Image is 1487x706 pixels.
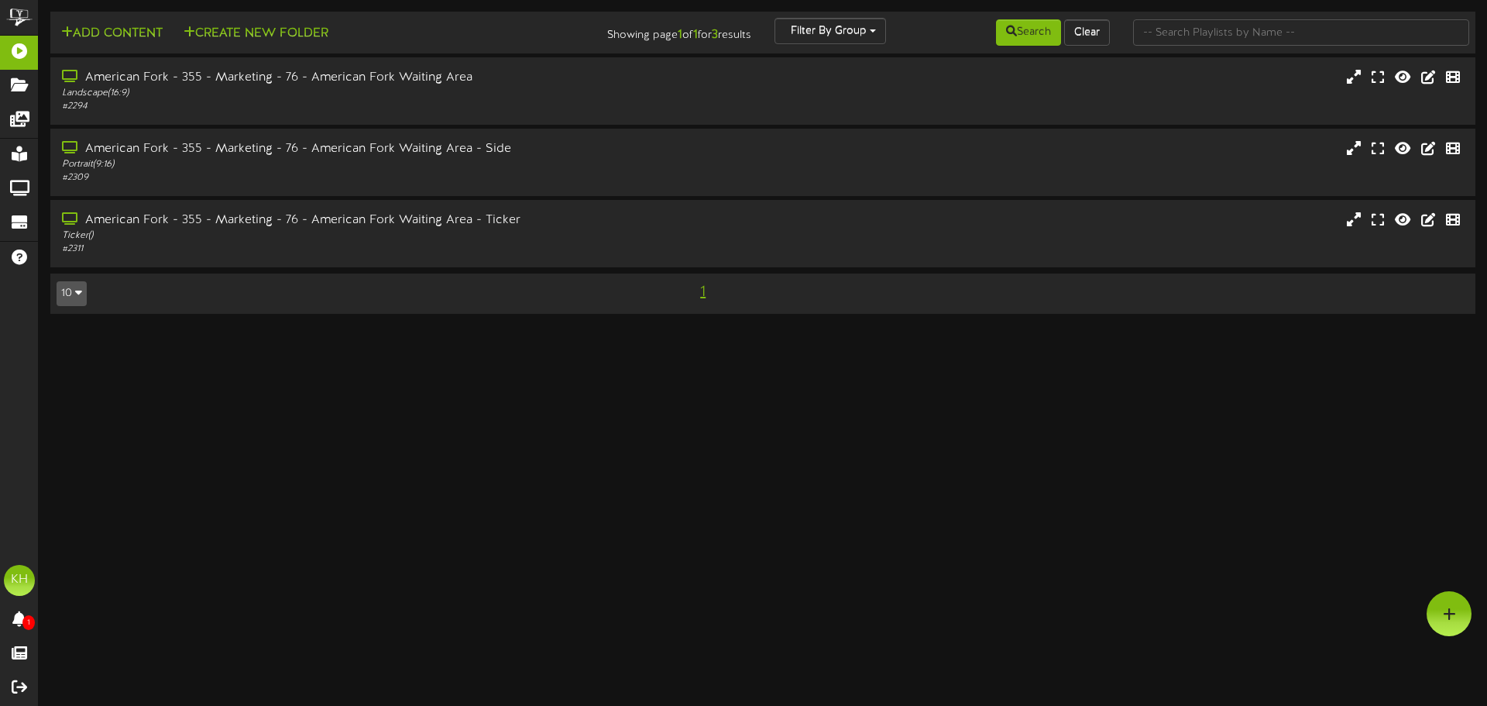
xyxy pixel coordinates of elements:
[62,140,633,158] div: American Fork - 355 - Marketing - 76 - American Fork Waiting Area - Side
[1064,19,1110,46] button: Clear
[62,229,633,243] div: Ticker ( )
[179,24,333,43] button: Create New Folder
[22,615,35,630] span: 1
[62,158,633,171] div: Portrait ( 9:16 )
[57,281,87,306] button: 10
[712,28,718,42] strong: 3
[62,69,633,87] div: American Fork - 355 - Marketing - 76 - American Fork Waiting Area
[996,19,1061,46] button: Search
[693,28,698,42] strong: 1
[62,243,633,256] div: # 2311
[524,18,763,44] div: Showing page of for results
[62,87,633,100] div: Landscape ( 16:9 )
[62,171,633,184] div: # 2309
[4,565,35,596] div: KH
[1133,19,1469,46] input: -- Search Playlists by Name --
[774,18,886,44] button: Filter By Group
[57,24,167,43] button: Add Content
[696,284,709,301] span: 1
[62,100,633,113] div: # 2294
[62,212,633,229] div: American Fork - 355 - Marketing - 76 - American Fork Waiting Area - Ticker
[678,28,682,42] strong: 1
